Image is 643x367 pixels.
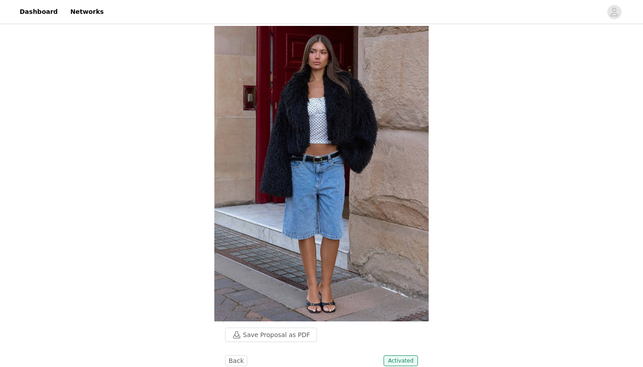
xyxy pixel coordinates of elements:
[14,2,63,22] a: Dashboard
[610,5,618,19] div: avatar
[65,2,109,22] a: Networks
[225,328,317,342] button: Save Proposal as PDF
[225,355,247,366] button: Back
[214,26,429,321] img: campaign image
[384,355,418,366] span: Activated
